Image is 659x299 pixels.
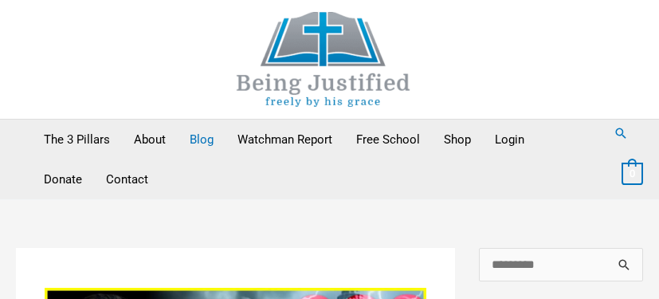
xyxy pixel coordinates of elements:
a: Shop [432,120,483,159]
a: About [122,120,178,159]
span: 0 [630,167,635,179]
a: Watchman Report [226,120,344,159]
a: The 3 Pillars [32,120,122,159]
a: Contact [94,159,160,199]
a: Login [483,120,536,159]
img: Being Justified [204,12,443,107]
a: Search button [614,126,628,140]
nav: Primary Site Navigation [32,120,598,199]
a: View Shopping Cart, empty [622,166,643,180]
a: Donate [32,159,94,199]
a: Free School [344,120,432,159]
a: Blog [178,120,226,159]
